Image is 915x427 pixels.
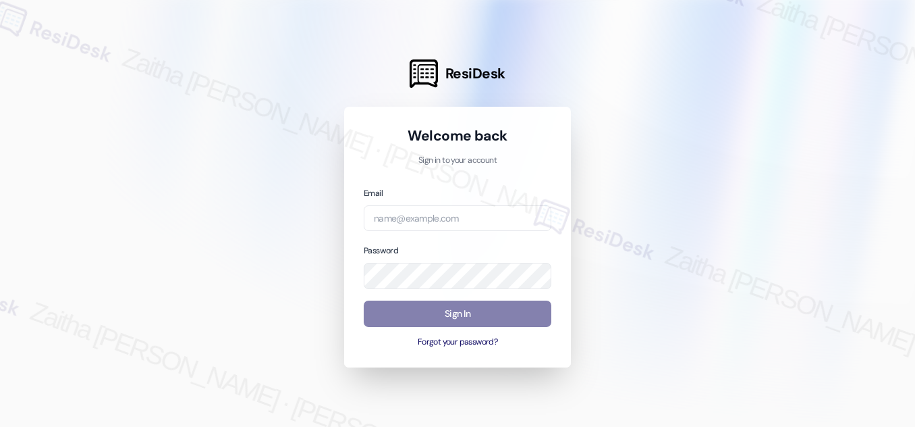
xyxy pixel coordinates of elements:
button: Sign In [364,301,551,327]
label: Email [364,188,383,199]
span: ResiDesk [445,64,505,83]
button: Forgot your password? [364,336,551,349]
p: Sign in to your account [364,155,551,167]
label: Password [364,245,398,256]
img: ResiDesk Logo [410,59,438,88]
h1: Welcome back [364,126,551,145]
input: name@example.com [364,205,551,232]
